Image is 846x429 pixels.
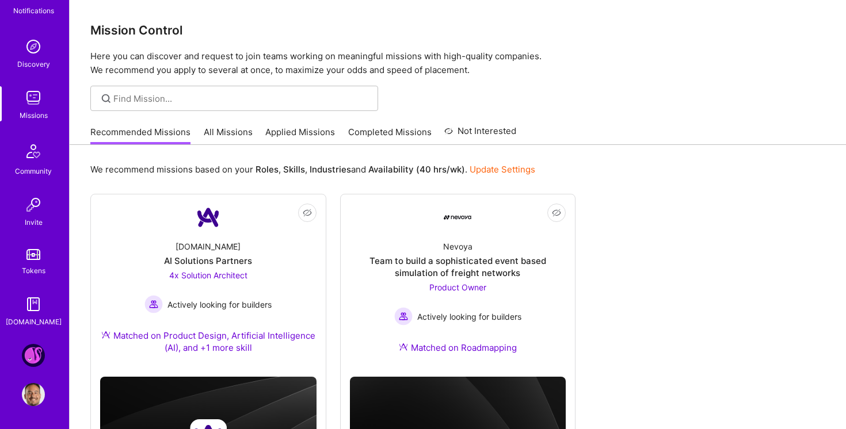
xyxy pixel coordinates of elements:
div: Invite [25,216,43,228]
b: Roles [256,164,279,175]
a: All Missions [204,126,253,145]
img: User Avatar [22,383,45,406]
span: Actively looking for builders [167,298,272,311]
img: Actively looking for builders [144,295,163,313]
img: discovery [22,35,45,58]
a: Recommended Missions [90,126,190,145]
a: Kraken: Delivery and Migration Agentic Platform [19,344,48,367]
div: Matched on Product Design, Artificial Intelligence (AI), and +1 more skill [100,330,317,354]
a: Not Interested [444,124,516,145]
i: icon EyeClosed [303,208,312,217]
img: Actively looking for builders [394,307,413,325]
div: Community [15,165,52,177]
p: We recommend missions based on your , , and . [90,163,535,175]
img: Kraken: Delivery and Migration Agentic Platform [22,344,45,367]
b: Availability (40 hrs/wk) [368,164,465,175]
img: tokens [26,249,40,260]
a: Company Logo[DOMAIN_NAME]AI Solutions Partners4x Solution Architect Actively looking for builders... [100,204,317,367]
img: teamwork [22,86,45,109]
a: User Avatar [19,383,48,406]
a: Completed Missions [348,126,432,145]
input: Find Mission... [113,93,369,105]
b: Industries [310,164,351,175]
p: Here you can discover and request to join teams working on meaningful missions with high-quality ... [90,49,825,77]
img: Company Logo [444,215,471,220]
div: [DOMAIN_NAME] [176,240,241,252]
div: Team to build a sophisticated event based simulation of freight networks [350,255,566,279]
div: Notifications [13,5,54,17]
a: Applied Missions [265,126,335,145]
div: [DOMAIN_NAME] [6,316,62,328]
span: 4x Solution Architect [169,270,247,280]
div: Tokens [22,265,45,277]
img: guide book [22,293,45,316]
img: Invite [22,193,45,216]
div: Matched on Roadmapping [399,342,517,354]
i: icon EyeClosed [552,208,561,217]
span: Actively looking for builders [417,311,521,323]
img: Community [20,137,47,165]
img: Company Logo [195,204,222,231]
a: Update Settings [470,164,535,175]
i: icon SearchGrey [100,92,113,105]
span: Product Owner [429,282,486,292]
img: Ateam Purple Icon [399,342,408,351]
h3: Mission Control [90,23,825,37]
b: Skills [283,164,305,175]
div: Nevoya [443,240,472,252]
img: Ateam Purple Icon [101,330,110,339]
div: Missions [20,109,48,121]
a: Company LogoNevoyaTeam to build a sophisticated event based simulation of freight networksProduct... [350,204,566,367]
div: Discovery [17,58,50,70]
div: AI Solutions Partners [164,255,252,267]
